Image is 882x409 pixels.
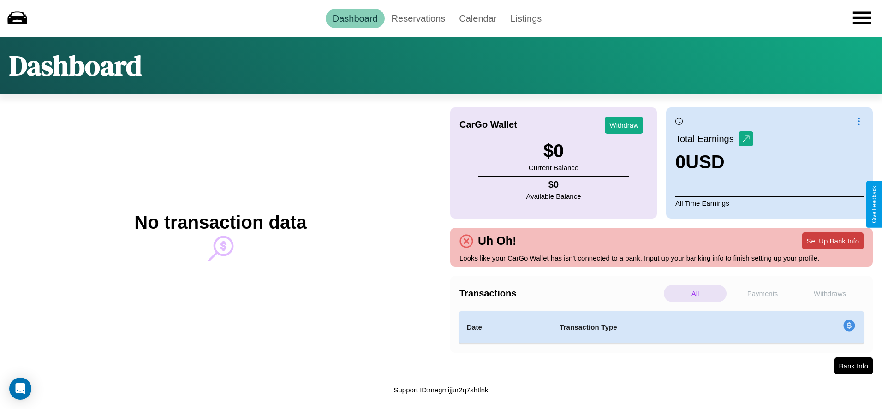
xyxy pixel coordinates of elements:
[452,9,503,28] a: Calendar
[473,234,521,248] h4: Uh Oh!
[9,47,142,84] h1: Dashboard
[675,196,864,209] p: All Time Earnings
[467,322,545,333] h4: Date
[834,357,873,374] button: Bank Info
[459,119,517,130] h4: CarGo Wallet
[871,186,877,223] div: Give Feedback
[675,152,753,172] h3: 0 USD
[385,9,453,28] a: Reservations
[393,384,488,396] p: Support ID: megmijjur2q7shtlnk
[459,311,864,344] table: simple table
[675,130,739,147] p: Total Earnings
[459,252,864,264] p: Looks like your CarGo Wallet has isn't connected to a bank. Input up your banking info to finish ...
[802,232,864,249] button: Set Up Bank Info
[459,288,661,299] h4: Transactions
[799,285,861,302] p: Withdraws
[605,117,643,134] button: Withdraw
[529,161,578,174] p: Current Balance
[134,212,306,233] h2: No transaction data
[503,9,548,28] a: Listings
[731,285,794,302] p: Payments
[526,190,581,202] p: Available Balance
[326,9,385,28] a: Dashboard
[664,285,727,302] p: All
[9,378,31,400] div: Open Intercom Messenger
[529,141,578,161] h3: $ 0
[526,179,581,190] h4: $ 0
[560,322,768,333] h4: Transaction Type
